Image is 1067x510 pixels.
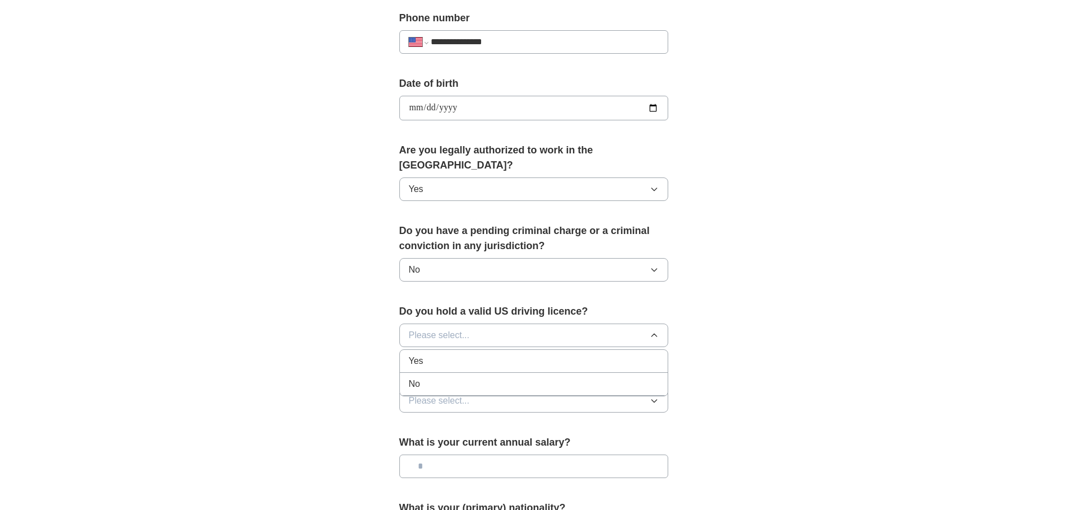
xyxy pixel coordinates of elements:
label: Do you have a pending criminal charge or a criminal conviction in any jurisdiction? [399,223,668,254]
span: Please select... [409,329,470,342]
span: No [409,377,420,391]
label: Are you legally authorized to work in the [GEOGRAPHIC_DATA]? [399,143,668,173]
label: Do you hold a valid US driving licence? [399,304,668,319]
span: No [409,263,420,277]
label: What is your current annual salary? [399,435,668,450]
label: Phone number [399,11,668,26]
span: Yes [409,354,423,368]
span: Please select... [409,394,470,408]
span: Yes [409,183,423,196]
button: Please select... [399,389,668,413]
button: No [399,258,668,282]
button: Please select... [399,324,668,347]
button: Yes [399,177,668,201]
label: Date of birth [399,76,668,91]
